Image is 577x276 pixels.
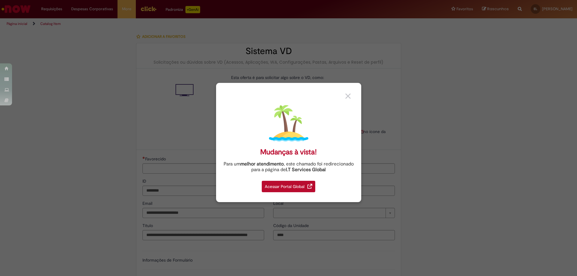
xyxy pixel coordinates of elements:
div: Para um , este chamado foi redirecionado para a página de [221,161,357,173]
a: I.T Services Global [286,163,326,173]
img: redirect_link.png [307,184,312,189]
div: Mudanças à vista! [260,148,317,156]
a: Acessar Portal Global [262,177,315,192]
img: island.png [269,104,308,143]
strong: melhor atendimento [240,161,284,167]
div: Acessar Portal Global [262,181,315,192]
img: close_button_grey.png [345,93,351,99]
